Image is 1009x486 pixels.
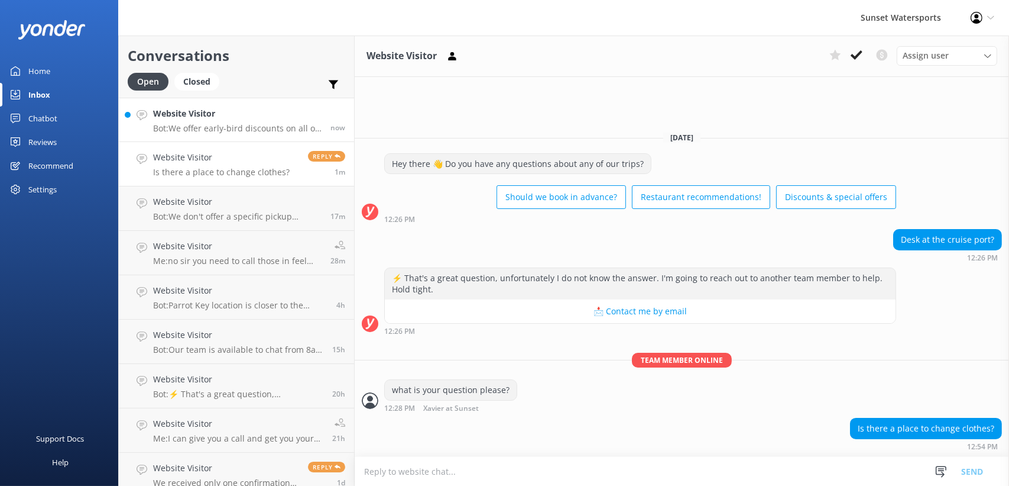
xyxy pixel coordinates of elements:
button: Should we book in advance? [497,185,626,209]
h2: Conversations [128,44,345,67]
span: Sep 28 2025 08:13pm (UTC -05:00) America/Cancun [332,345,345,355]
div: Home [28,59,50,83]
strong: 12:54 PM [967,443,998,450]
h4: Website Visitor [153,417,323,430]
div: Inbox [28,83,50,107]
div: Settings [28,178,57,201]
span: Sep 28 2025 03:07pm (UTC -05:00) America/Cancun [332,389,345,399]
div: Sep 29 2025 11:54am (UTC -05:00) America/Cancun [850,442,1002,450]
p: Bot: Our team is available to chat from 8am to 8pm. You can also give us a call at [PHONE_NUMBER]... [153,345,323,355]
strong: 12:26 PM [967,255,998,262]
div: Help [52,450,69,474]
a: Website VisitorMe:no sir you need to call those in feel free to call me direct at [PHONE_NUMBER] ... [119,231,354,275]
div: ⚡ That's a great question, unfortunately I do not know the answer. I'm going to reach out to anot... [385,268,896,300]
h3: Website Visitor [366,49,437,64]
span: Sep 29 2025 11:27am (UTC -05:00) America/Cancun [330,256,345,266]
button: Restaurant recommendations! [632,185,770,209]
a: Website VisitorBot:We offer early-bird discounts on all of our morning trips! When you book direc... [119,98,354,142]
div: Chatbot [28,107,57,130]
strong: 12:26 PM [384,328,415,335]
a: Open [128,75,174,88]
span: Assign user [903,49,949,62]
span: Team member online [632,353,732,368]
span: Sep 29 2025 11:55am (UTC -05:00) America/Cancun [330,123,345,133]
h4: Website Visitor [153,151,290,164]
strong: 12:28 PM [384,405,415,413]
button: Discounts & special offers [776,185,896,209]
h4: Website Visitor [153,462,299,475]
span: Reply [308,462,345,472]
span: Reply [308,151,345,162]
div: Reviews [28,130,57,154]
span: Sep 29 2025 11:38am (UTC -05:00) America/Cancun [330,211,345,221]
a: Website VisitorMe:I can give you a call and get you your military discount, whats your number?21h [119,408,354,453]
button: 📩 Contact me by email [385,300,896,323]
div: what is your question please? [385,380,517,400]
p: Bot: We don't offer a specific pickup service from the cruise port, but there is parking availabl... [153,211,322,222]
span: Xavier at Sunset [423,405,479,413]
p: Bot: ⚡ That's a great question, unfortunately I do not know the answer. I'm going to reach out to... [153,389,323,400]
h4: Website Visitor [153,373,323,386]
span: Sep 28 2025 02:05pm (UTC -05:00) America/Cancun [332,433,345,443]
a: Website VisitorBot:Our team is available to chat from 8am to 8pm. You can also give us a call at ... [119,320,354,364]
h4: Website Visitor [153,195,322,208]
div: Recommend [28,154,73,178]
a: Website VisitorBot:⚡ That's a great question, unfortunately I do not know the answer. I'm going t... [119,364,354,408]
a: Website VisitorBot:Parrot Key location is closer to the cruise ships and the [GEOGRAPHIC_DATA] lo... [119,275,354,320]
div: Is there a place to change clothes? [851,419,1001,439]
div: Hey there 👋 Do you have any questions about any of our trips? [385,154,651,174]
div: Sep 29 2025 11:26am (UTC -05:00) America/Cancun [384,215,896,223]
div: Sep 29 2025 11:28am (UTC -05:00) America/Cancun [384,404,517,413]
strong: 12:26 PM [384,216,415,223]
div: Open [128,73,168,91]
div: Sep 29 2025 11:26am (UTC -05:00) America/Cancun [893,253,1002,262]
div: Support Docs [37,427,85,450]
h4: Website Visitor [153,329,323,342]
h4: Website Visitor [153,284,327,297]
div: Closed [174,73,219,91]
a: Closed [174,75,225,88]
h4: Website Visitor [153,107,322,120]
img: yonder-white-logo.png [18,20,86,40]
p: Is there a place to change clothes? [153,167,290,178]
div: Desk at the cruise port? [894,230,1001,250]
p: Bot: Parrot Key location is closer to the cruise ships and the [GEOGRAPHIC_DATA] location is clos... [153,300,327,311]
a: Website VisitorIs there a place to change clothes?Reply1m [119,142,354,186]
a: Website VisitorBot:We don't offer a specific pickup service from the cruise port, but there is pa... [119,186,354,231]
p: Me: no sir you need to call those in feel free to call me direct at [PHONE_NUMBER] Xavier with Su... [153,256,322,266]
p: Me: I can give you a call and get you your military discount, whats your number? [153,433,323,444]
span: [DATE] [663,133,700,143]
p: Bot: We offer early-bird discounts on all of our morning trips! When you book directly with us, w... [153,123,322,134]
div: Assign User [897,46,997,65]
span: Sep 29 2025 07:20am (UTC -05:00) America/Cancun [336,300,345,310]
span: Sep 29 2025 11:54am (UTC -05:00) America/Cancun [335,167,345,177]
div: Sep 29 2025 11:26am (UTC -05:00) America/Cancun [384,327,896,335]
h4: Website Visitor [153,240,322,253]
